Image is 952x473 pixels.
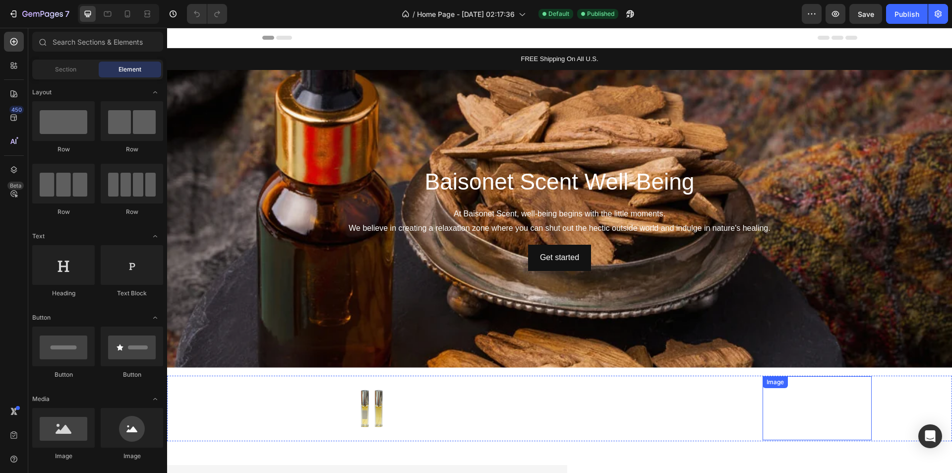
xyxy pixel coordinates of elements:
img: [object Object] [615,354,685,406]
div: Text Block [101,289,163,298]
div: Get started [373,223,412,237]
div: Image [597,350,619,359]
span: Default [548,9,569,18]
div: Row [101,207,163,216]
div: Row [32,145,95,154]
div: Image [101,452,163,461]
span: Element [119,65,141,74]
span: Toggle open [147,228,163,244]
a: [object Object] [447,354,556,406]
img: [object Object] [23,357,87,405]
div: Undo/Redo [187,4,227,24]
iframe: Design area [167,28,952,473]
div: Heading [32,289,95,298]
span: Section [55,65,76,74]
img: [object Object] [319,355,386,405]
div: Open Intercom Messenger [918,424,942,448]
span: Layout [32,88,52,97]
span: Toggle open [147,84,163,100]
span: / [413,9,415,19]
a: [object Object] [0,357,110,405]
div: Row [101,145,163,154]
div: Publish [894,9,919,19]
span: Save [858,10,874,18]
span: Toggle open [147,310,163,326]
span: Home Page - [DATE] 02:17:36 [417,9,515,19]
span: Published [587,9,614,18]
span: Media [32,395,50,404]
div: Image [32,452,95,461]
img: [object Object] [775,363,823,399]
button: Publish [886,4,928,24]
input: Search Sections & Elements [32,32,163,52]
div: Button [32,370,95,379]
a: [object Object] [744,363,853,399]
span: Button [32,313,51,322]
a: [object Object] [298,355,407,405]
div: Beta [7,182,24,190]
img: [object Object] [168,354,240,408]
a: [object Object] [149,354,258,408]
div: Row [32,207,95,216]
a: [object Object] [595,354,705,406]
button: 7 [4,4,74,24]
div: Button [101,370,163,379]
img: [object Object] [467,354,536,406]
div: 450 [9,106,24,114]
span: Toggle open [147,391,163,407]
a: Get started [361,217,424,243]
button: Save [849,4,882,24]
p: 7 [65,8,69,20]
span: Text [32,232,45,241]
